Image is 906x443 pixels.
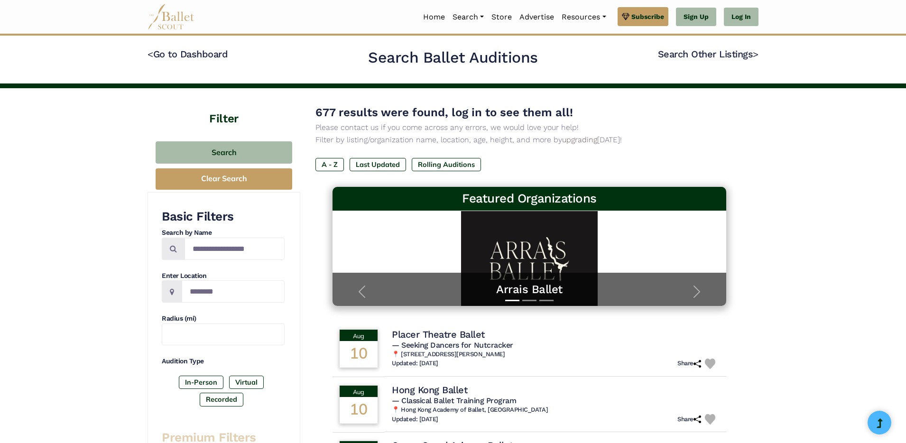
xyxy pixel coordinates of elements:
h3: Featured Organizations [340,191,719,207]
div: 10 [340,397,378,424]
button: Slide 1 [505,295,519,306]
label: Virtual [229,376,264,389]
label: Last Updated [350,158,406,171]
code: < [148,48,153,60]
span: — Classical Ballet Training Program [392,396,516,405]
h4: Hong Kong Ballet [392,384,467,396]
h6: Updated: [DATE] [392,415,438,424]
h2: Search Ballet Auditions [368,48,538,68]
h3: Basic Filters [162,209,285,225]
div: Aug [340,330,378,341]
h6: Updated: [DATE] [392,360,438,368]
a: Home [419,7,449,27]
h6: Share [677,415,701,424]
h4: Filter [148,88,300,127]
label: A - Z [315,158,344,171]
a: Search Other Listings> [658,48,758,60]
a: Search [449,7,488,27]
input: Search by names... [185,238,285,260]
button: Clear Search [156,168,292,190]
span: — Seeking Dancers for Nutcracker [392,341,513,350]
a: Arrais Ballet [342,282,717,297]
input: Location [182,280,285,303]
p: Filter by listing/organization name, location, age, height, and more by [DATE]! [315,134,743,146]
h5: Arrais Ballet [342,221,717,235]
span: 677 results were found, log in to see them all! [315,106,573,119]
h6: Share [677,360,701,368]
h4: Radius (mi) [162,314,285,323]
a: Advertise [516,7,558,27]
a: Store [488,7,516,27]
h4: Placer Theatre Ballet [392,328,485,341]
label: Recorded [200,393,243,406]
p: Please contact us if you come across any errors, we would love your help! [315,121,743,134]
img: gem.svg [622,11,629,22]
h6: 📍 [STREET_ADDRESS][PERSON_NAME] [392,351,719,359]
h6: 📍 Hong Kong Academy of Ballet, [GEOGRAPHIC_DATA] [392,406,719,414]
a: <Go to Dashboard [148,48,228,60]
label: In-Person [179,376,223,389]
span: Subscribe [631,11,664,22]
label: Rolling Auditions [412,158,481,171]
a: Arrais BalletTrain with World-Class Faculty at Arrais Ballet Summer Intensive! This summer, eleva... [342,221,717,296]
h4: Enter Location [162,271,285,281]
h4: Search by Name [162,228,285,238]
button: Search [156,141,292,164]
button: Slide 2 [522,295,536,306]
a: Sign Up [676,8,716,27]
a: upgrading [562,135,597,144]
div: Aug [340,386,378,397]
div: 10 [340,341,378,368]
h4: Audition Type [162,357,285,366]
button: Slide 3 [539,295,554,306]
a: Subscribe [618,7,668,26]
code: > [753,48,758,60]
a: Log In [724,8,758,27]
a: Resources [558,7,610,27]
